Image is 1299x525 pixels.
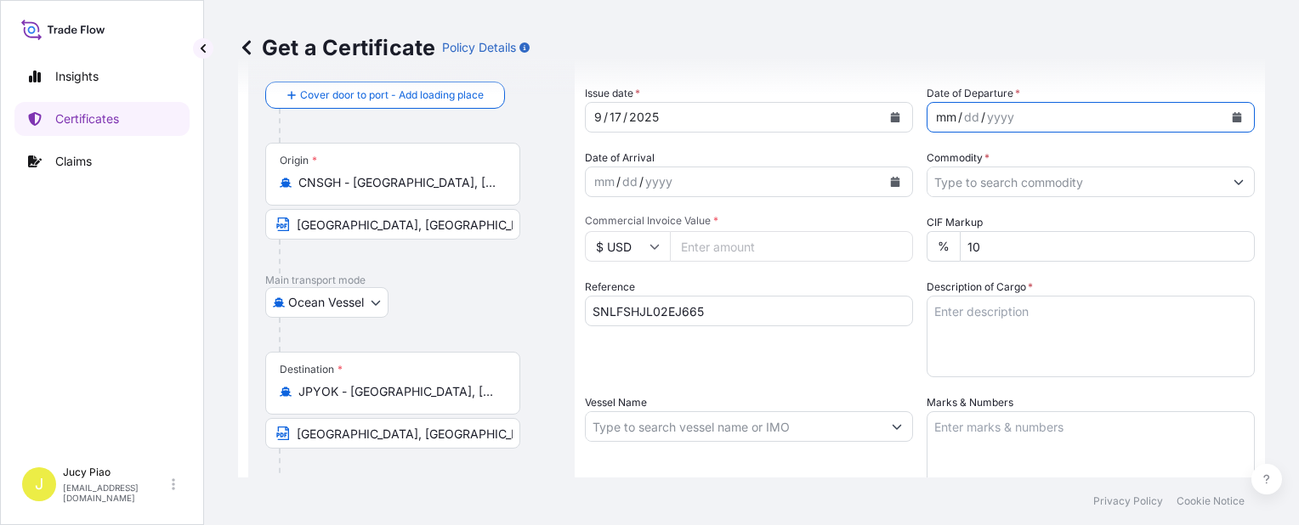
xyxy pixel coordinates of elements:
[298,174,499,191] input: Origin
[585,150,655,167] span: Date of Arrival
[604,107,608,127] div: /
[63,466,168,479] p: Jucy Piao
[55,110,119,127] p: Certificates
[14,144,190,178] a: Claims
[14,102,190,136] a: Certificates
[927,150,990,167] label: Commodity
[958,107,962,127] div: /
[627,107,661,127] div: year,
[927,394,1013,411] label: Marks & Numbers
[265,418,520,449] input: Text to appear on certificate
[55,68,99,85] p: Insights
[265,287,389,318] button: Select transport
[608,107,623,127] div: day,
[882,168,909,195] button: Calendar
[265,209,520,240] input: Text to appear on certificate
[1223,167,1254,197] button: Show suggestions
[639,172,644,192] div: /
[280,363,343,376] div: Destination
[442,39,516,56] p: Policy Details
[14,59,190,93] a: Insights
[1177,494,1245,508] a: Cookie Notice
[623,107,627,127] div: /
[960,231,1255,262] input: Enter percentage between 0 and 24%
[934,107,958,127] div: month,
[585,296,913,326] input: Enter booking reference
[585,214,913,228] span: Commercial Invoice Value
[288,294,364,311] span: Ocean Vessel
[882,104,909,131] button: Calendar
[882,411,912,442] button: Show suggestions
[35,476,43,493] span: J
[981,107,985,127] div: /
[962,107,981,127] div: day,
[280,154,317,167] div: Origin
[585,394,647,411] label: Vessel Name
[927,231,960,262] div: %
[586,411,882,442] input: Type to search vessel name or IMO
[585,279,635,296] label: Reference
[593,107,604,127] div: month,
[927,167,1223,197] input: Type to search commodity
[55,153,92,170] p: Claims
[593,172,616,192] div: month,
[265,274,558,287] p: Main transport mode
[265,82,505,109] button: Cover door to port - Add loading place
[985,107,1016,127] div: year,
[644,172,674,192] div: year,
[238,34,435,61] p: Get a Certificate
[1093,494,1163,508] a: Privacy Policy
[1223,104,1251,131] button: Calendar
[621,172,639,192] div: day,
[927,214,983,231] label: CIF Markup
[670,231,913,262] input: Enter amount
[298,383,499,400] input: Destination
[927,279,1033,296] label: Description of Cargo
[300,87,484,104] span: Cover door to port - Add loading place
[616,172,621,192] div: /
[63,483,168,503] p: [EMAIL_ADDRESS][DOMAIN_NAME]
